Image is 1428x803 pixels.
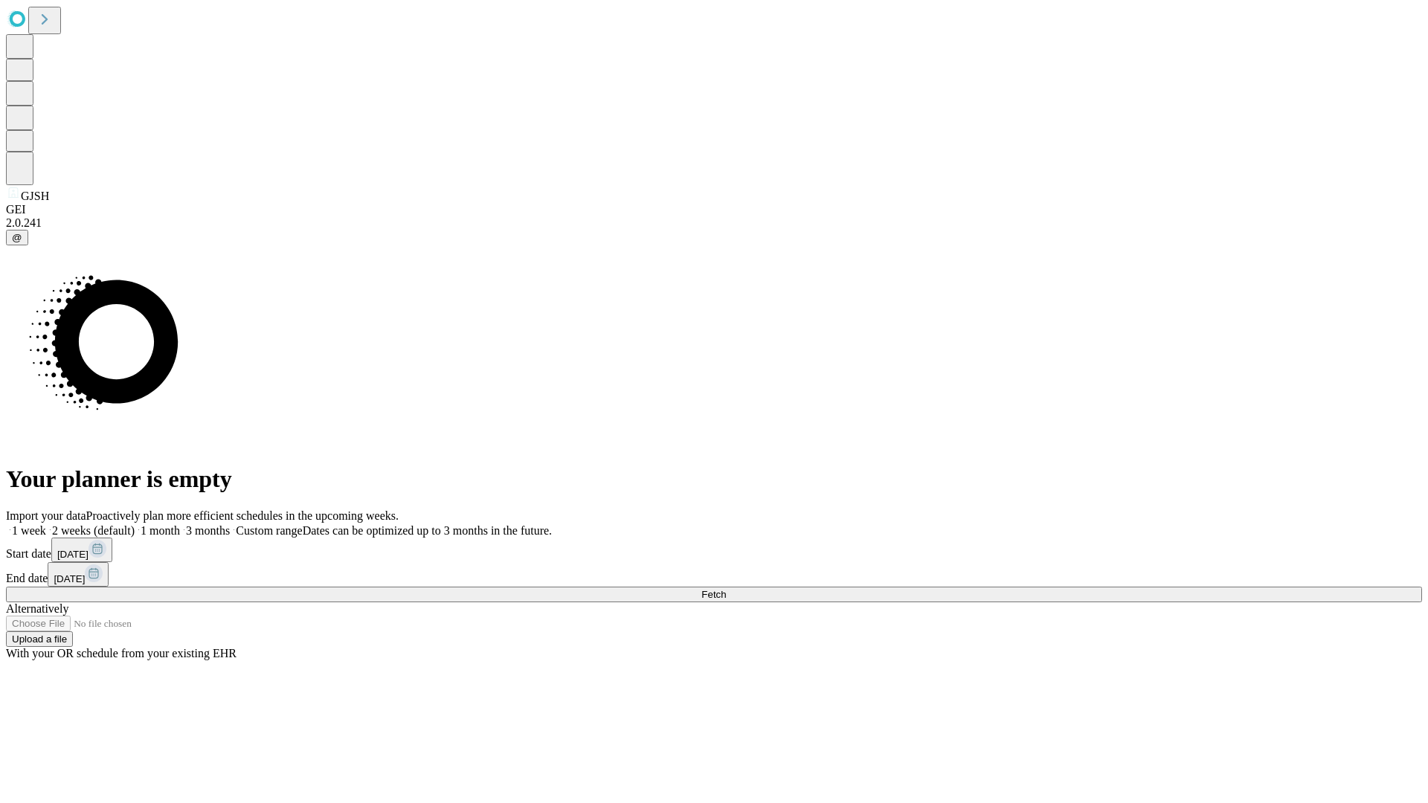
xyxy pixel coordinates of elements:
button: [DATE] [51,538,112,562]
div: GEI [6,203,1422,216]
button: Upload a file [6,631,73,647]
span: [DATE] [54,573,85,584]
span: Proactively plan more efficient schedules in the upcoming weeks. [86,509,399,522]
span: 2 weeks (default) [52,524,135,537]
button: Fetch [6,587,1422,602]
span: @ [12,232,22,243]
span: Custom range [236,524,302,537]
span: 3 months [186,524,230,537]
span: [DATE] [57,549,89,560]
button: [DATE] [48,562,109,587]
div: 2.0.241 [6,216,1422,230]
span: 1 week [12,524,46,537]
span: With your OR schedule from your existing EHR [6,647,237,660]
span: Dates can be optimized up to 3 months in the future. [303,524,552,537]
div: Start date [6,538,1422,562]
h1: Your planner is empty [6,465,1422,493]
button: @ [6,230,28,245]
div: End date [6,562,1422,587]
span: Alternatively [6,602,68,615]
span: Fetch [701,589,726,600]
span: Import your data [6,509,86,522]
span: GJSH [21,190,49,202]
span: 1 month [141,524,180,537]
